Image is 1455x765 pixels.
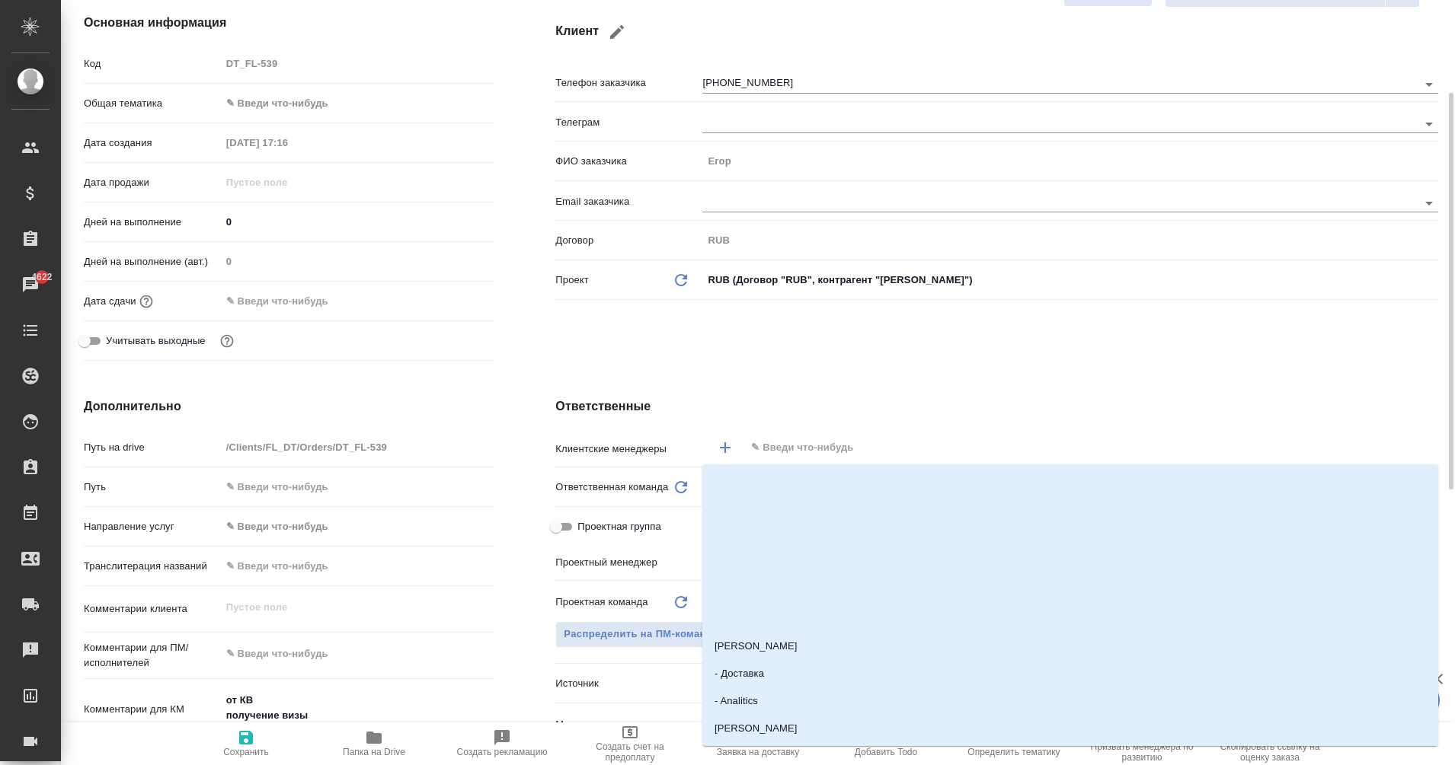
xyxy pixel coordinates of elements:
[707,429,743,466] button: Добавить менеджера
[750,438,1383,457] input: ✎ Введи что-нибудь
[84,14,494,32] h4: Основная информация
[136,292,156,311] button: Если добавить услуги и заполнить их объемом, то дата рассчитается автоматически
[555,273,589,288] p: Проект
[555,676,702,691] p: Источник
[84,215,221,230] p: Дней на выполнение
[221,53,495,75] input: Пустое поле
[1430,446,1433,449] button: Close
[1418,74,1440,95] button: Open
[457,747,548,757] span: Создать рекламацию
[717,747,799,757] span: Заявка на доставку
[555,480,668,495] p: Ответственная команда
[702,660,1438,687] li: - Доставка
[967,747,1060,757] span: Определить тематику
[855,747,917,757] span: Добавить Todo
[702,715,1438,742] li: [PERSON_NAME]
[4,266,57,304] a: 4622
[555,717,702,732] p: Менеджеры верстки
[555,154,702,169] p: ФИО заказчика
[555,397,1438,416] h4: Ответственные
[84,96,221,111] p: Общая тематика
[564,626,718,643] span: Распределить на ПМ-команду
[702,229,1438,251] input: Пустое поле
[566,722,694,765] button: Создать счет на предоплату
[555,441,702,457] p: Клиентские менеджеры
[84,559,221,574] p: Транслитерация названий
[1087,741,1197,763] span: Призвать менеджера по развитию
[702,267,1438,293] div: RUB (Договор "RUB", контрагент "[PERSON_NAME]")
[84,175,221,190] p: Дата продажи
[22,269,61,285] span: 4622
[226,519,477,534] div: ✎ Введи что-нибудь
[84,702,221,717] p: Комментарии для КМ
[221,132,354,154] input: Пустое поле
[84,480,221,495] p: Путь
[577,519,660,534] span: Проектная группа
[221,687,495,728] textarea: от КВ получение визы
[106,333,206,349] span: Учитывать выходные
[1215,741,1325,763] span: Скопировать ссылку на оценку заказа
[343,747,405,757] span: Папка на Drive
[217,331,237,351] button: Выбери, если сб и вс нужно считать рабочими днями для выполнения заказа.
[221,171,354,193] input: Пустое поле
[221,555,495,577] input: ✎ Введи что-нибудь
[555,194,702,209] p: Email заказчика
[221,290,354,312] input: ✎ Введи что-нибудь
[84,640,221,671] p: Комментарии для ПМ/исполнителей
[84,254,221,269] p: Дней на выполнение (авт.)
[221,436,495,458] input: Пустое поле
[84,56,221,72] p: Код
[702,687,1438,715] li: - Analitics
[84,135,221,151] p: Дата создания
[555,594,648,610] p: Проектная команда
[221,91,495,116] div: ✎ Введи что-нибудь
[84,519,221,534] p: Направление услуг
[694,722,822,765] button: Заявка на доставку
[555,621,727,648] span: В заказе уже есть ответственный ПМ или ПМ группа
[555,233,702,248] p: Договор
[84,440,221,455] p: Путь на drive
[702,633,1438,660] li: [PERSON_NAME]
[438,722,566,765] button: Создать рекламацию
[1418,193,1440,214] button: Open
[221,514,495,540] div: ✎ Введи что-нибудь
[84,294,136,309] p: Дата сдачи
[221,211,495,233] input: ✎ Введи что-нибудь
[84,601,221,617] p: Комментарии клиента
[555,115,702,130] p: Телеграм
[223,747,269,757] span: Сохранить
[555,555,702,570] p: Проектный менеджер
[555,14,1438,50] h4: Клиент
[555,621,727,648] button: Распределить на ПМ-команду
[226,96,477,111] div: ✎ Введи что-нибудь
[575,741,685,763] span: Создать счет на предоплату
[221,250,495,273] input: Пустое поле
[702,150,1438,172] input: Пустое поле
[84,397,494,416] h4: Дополнительно
[310,722,438,765] button: Папка на Drive
[221,476,495,498] input: ✎ Введи что-нибудь
[182,722,310,765] button: Сохранить
[555,75,702,91] p: Телефон заказчика
[1418,113,1440,135] button: Open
